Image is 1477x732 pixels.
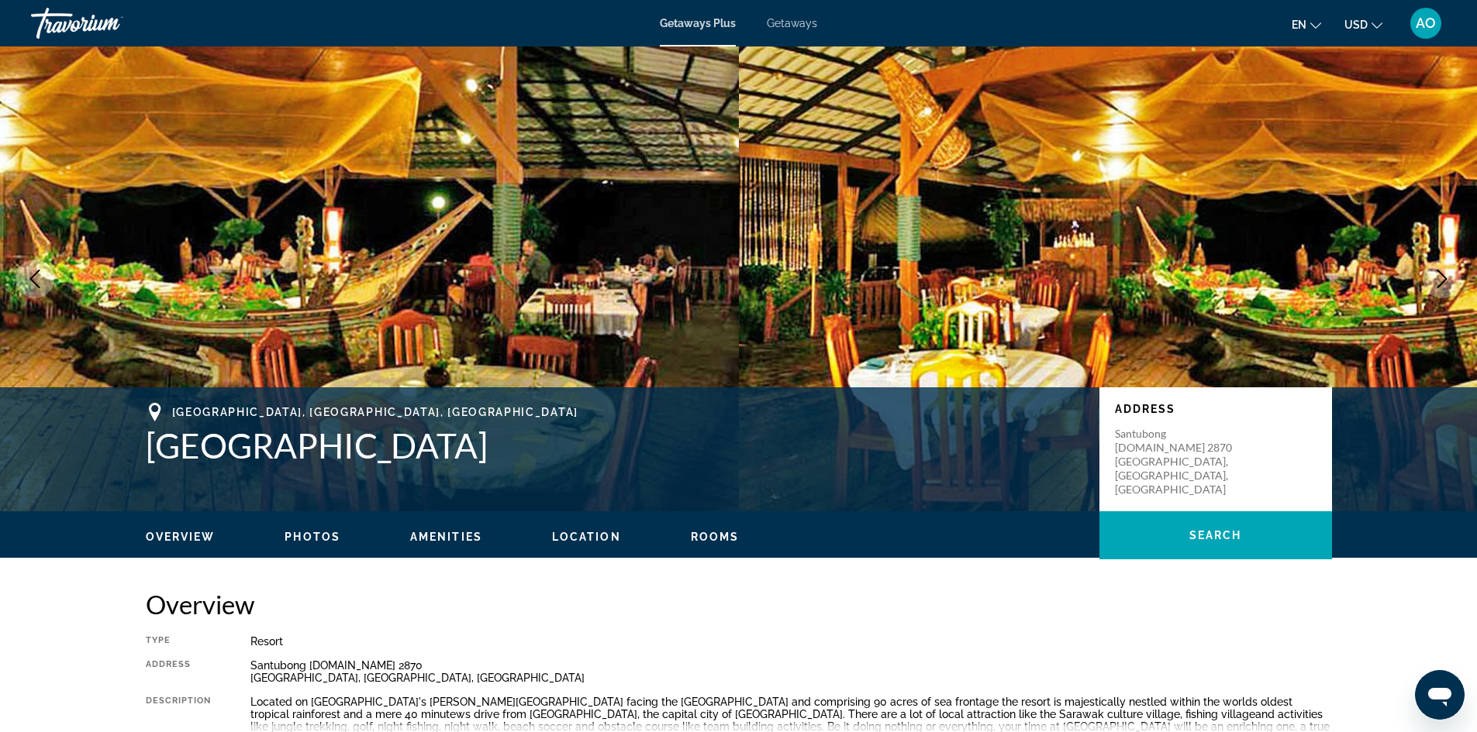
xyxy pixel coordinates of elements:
[31,3,186,43] a: Travorium
[1292,19,1306,31] span: en
[767,17,817,29] a: Getaways
[146,589,1332,620] h2: Overview
[1344,13,1382,36] button: Change currency
[1099,511,1332,559] button: Search
[410,531,482,543] span: Amenities
[1344,19,1368,31] span: USD
[691,531,740,543] span: Rooms
[552,531,621,543] span: Location
[146,635,212,648] div: Type
[250,635,1332,648] div: Resort
[1189,529,1242,541] span: Search
[660,17,736,29] a: Getaways Plus
[146,531,216,543] span: Overview
[1115,427,1239,497] p: Santubong [DOMAIN_NAME] 2870 [GEOGRAPHIC_DATA], [GEOGRAPHIC_DATA], [GEOGRAPHIC_DATA]
[1406,7,1446,40] button: User Menu
[1115,403,1317,415] p: Address
[552,530,621,544] button: Location
[172,406,578,418] span: [GEOGRAPHIC_DATA], [GEOGRAPHIC_DATA], [GEOGRAPHIC_DATA]
[146,530,216,544] button: Overview
[16,259,54,298] button: Previous image
[285,531,340,543] span: Photos
[250,659,1332,684] div: Santubong [DOMAIN_NAME] 2870 [GEOGRAPHIC_DATA], [GEOGRAPHIC_DATA], [GEOGRAPHIC_DATA]
[285,530,340,544] button: Photos
[691,530,740,544] button: Rooms
[1416,15,1436,31] span: AO
[1292,13,1321,36] button: Change language
[146,425,1084,466] h1: [GEOGRAPHIC_DATA]
[1415,670,1465,720] iframe: Кнопка запуска окна обмена сообщениями
[146,659,212,684] div: Address
[410,530,482,544] button: Amenities
[1423,259,1461,298] button: Next image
